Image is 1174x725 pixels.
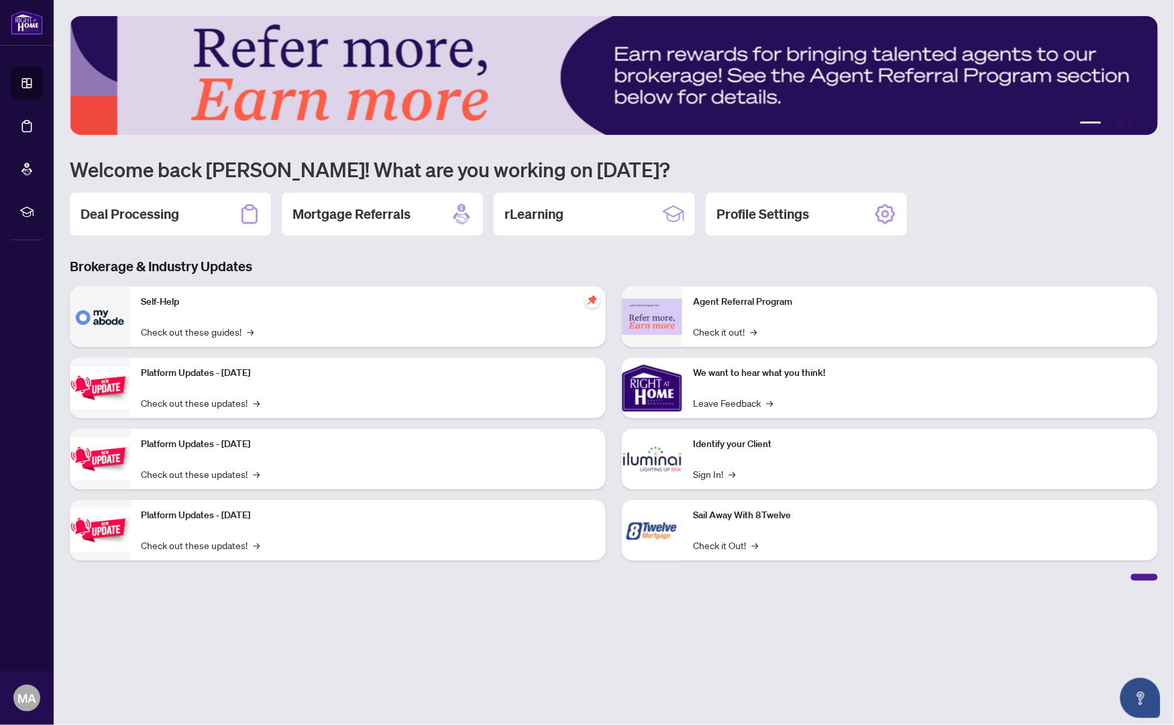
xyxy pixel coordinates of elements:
button: 4 [1128,122,1134,127]
h2: Mortgage Referrals [292,205,411,224]
p: We want to hear what you think! [693,366,1147,381]
img: Platform Updates - June 23, 2025 [70,509,130,551]
button: Open asap [1120,678,1161,718]
p: Platform Updates - [DATE] [141,437,595,452]
span: → [751,538,758,552]
h3: Brokerage & Industry Updates [70,257,1158,276]
a: Check out these updates!→ [141,538,260,552]
h2: rLearning [504,205,564,224]
h2: Profile Settings [716,205,809,224]
p: Agent Referral Program [693,295,1147,309]
a: Leave Feedback→ [693,395,773,410]
span: → [750,324,757,339]
img: Self-Help [70,287,130,347]
a: Sign In!→ [693,467,735,481]
img: Platform Updates - July 21, 2025 [70,367,130,409]
span: → [253,538,260,552]
a: Check out these updates!→ [141,395,260,410]
img: Platform Updates - July 8, 2025 [70,438,130,480]
span: MA [17,689,36,708]
p: Self-Help [141,295,595,309]
img: Identify your Client [622,429,682,489]
button: 1 [1080,122,1102,127]
span: → [247,324,254,339]
a: Check out these guides!→ [141,324,254,339]
span: → [766,395,773,410]
p: Identify your Client [693,437,1147,452]
span: → [729,467,735,481]
h2: Deal Processing [81,205,179,224]
a: Check it Out!→ [693,538,758,552]
h1: Welcome back [PERSON_NAME]! What are you working on [DATE]? [70,156,1158,182]
p: Platform Updates - [DATE] [141,508,595,523]
span: → [253,395,260,410]
button: 5 [1139,122,1144,127]
span: pushpin [584,292,600,308]
button: 2 [1107,122,1112,127]
img: Agent Referral Program [622,299,682,336]
a: Check it out!→ [693,324,757,339]
img: We want to hear what you think! [622,358,682,418]
span: → [253,467,260,481]
button: 3 [1118,122,1123,127]
p: Platform Updates - [DATE] [141,366,595,381]
img: Sail Away With 8Twelve [622,500,682,561]
img: Slide 0 [70,16,1159,135]
p: Sail Away With 8Twelve [693,508,1147,523]
a: Check out these updates!→ [141,467,260,481]
img: logo [11,10,43,35]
